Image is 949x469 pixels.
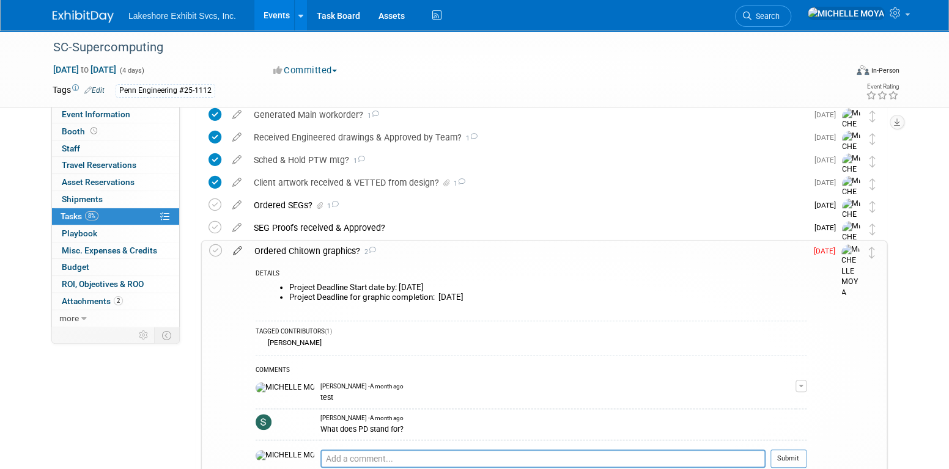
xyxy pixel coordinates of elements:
[814,156,842,164] span: [DATE]
[462,134,478,142] span: 1
[84,86,105,95] a: Edit
[62,160,136,170] span: Travel Reservations
[62,144,80,153] span: Staff
[52,157,179,173] a: Travel Reservations
[226,222,248,233] a: edit
[248,195,807,216] div: Ordered SEGs?
[814,178,842,187] span: [DATE]
[842,176,860,230] img: MICHELLE MOYA
[248,104,807,125] div: Generated Main workorder?
[770,449,807,468] button: Submit
[841,244,860,298] img: MICHELLE MOYA
[807,7,885,20] img: MICHELLE MOYA
[256,414,271,430] img: Stephen Hurn
[349,157,365,165] span: 1
[870,201,876,213] i: Move task
[814,247,841,255] span: [DATE]
[226,200,248,211] a: edit
[155,327,180,343] td: Toggle Event Tabs
[62,245,157,255] span: Misc. Expenses & Credits
[256,450,314,461] img: MICHELLE MOYA
[52,191,179,208] a: Shipments
[226,155,248,165] a: edit
[265,338,322,347] div: [PERSON_NAME]
[363,112,379,120] span: 1
[735,5,791,27] a: Search
[814,133,842,142] span: [DATE]
[842,221,860,275] img: MICHELLE MOYA
[53,64,117,75] span: [DATE] [DATE]
[842,153,860,207] img: MICHELLE MOYA
[452,180,465,187] span: 1
[52,140,179,157] a: Staff
[133,327,155,343] td: Personalize Event Tab Strip
[256,382,314,393] img: MICHELLE MOYA
[248,150,807,170] div: Sched & Hold PTW mtg?
[325,328,332,335] span: (1)
[814,224,842,232] span: [DATE]
[227,245,248,256] a: edit
[61,211,98,221] span: Tasks
[320,414,404,423] span: [PERSON_NAME] - A month ago
[52,225,179,242] a: Playbook
[870,156,876,167] i: Move task
[226,177,248,188] a: edit
[360,248,376,256] span: 2
[52,208,179,225] a: Tasks8%
[52,174,179,191] a: Asset Reservations
[248,127,807,148] div: Received Engineered drawings & Approved by Team?
[320,423,796,434] div: What does PD stand for?
[842,131,860,184] img: MICHELLE MOYA
[62,126,100,136] span: Booth
[869,247,875,258] i: Move task
[320,391,796,402] div: test
[116,84,215,97] div: Penn Engineering #25-1112
[870,133,876,145] i: Move task
[248,172,807,193] div: Client artwork received & VETTED from design?
[52,242,179,259] a: Misc. Expenses & Credits
[85,211,98,220] span: 8%
[226,109,248,120] a: edit
[52,106,179,123] a: Event Information
[870,111,876,122] i: Move task
[88,126,100,136] span: Booth not reserved yet
[128,11,236,21] span: Lakeshore Exhibit Svcs, Inc.
[114,296,123,305] span: 2
[870,178,876,190] i: Move task
[269,64,342,77] button: Committed
[62,296,123,306] span: Attachments
[866,84,899,90] div: Event Rating
[62,109,130,119] span: Event Information
[52,276,179,293] a: ROI, Objectives & ROO
[226,132,248,143] a: edit
[289,293,807,302] li: Project Deadline for graphic completion: [DATE]
[870,224,876,235] i: Move task
[52,293,179,310] a: Attachments2
[62,228,97,238] span: Playbook
[325,202,339,210] span: 1
[62,262,89,272] span: Budget
[62,194,103,204] span: Shipments
[256,365,807,377] div: COMMENTS
[256,327,807,338] div: TAGGED CONTRIBUTORS
[774,64,899,82] div: Event Format
[842,108,860,162] img: MICHELLE MOYA
[842,198,860,252] img: MICHELLE MOYA
[119,67,144,75] span: (4 days)
[59,313,79,323] span: more
[857,65,869,75] img: Format-Inperson.png
[52,259,179,275] a: Budget
[62,279,144,289] span: ROI, Objectives & ROO
[814,201,842,209] span: [DATE]
[53,84,105,98] td: Tags
[289,283,807,293] li: Project Deadline Start date by: [DATE]
[814,111,842,119] span: [DATE]
[751,12,780,21] span: Search
[320,382,404,391] span: [PERSON_NAME] - A month ago
[79,65,90,75] span: to
[52,123,179,140] a: Booth
[248,217,807,238] div: SEG Proofs received & Approved?
[248,241,807,261] div: Ordered Chitown graphics?
[53,10,114,23] img: ExhibitDay
[52,310,179,327] a: more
